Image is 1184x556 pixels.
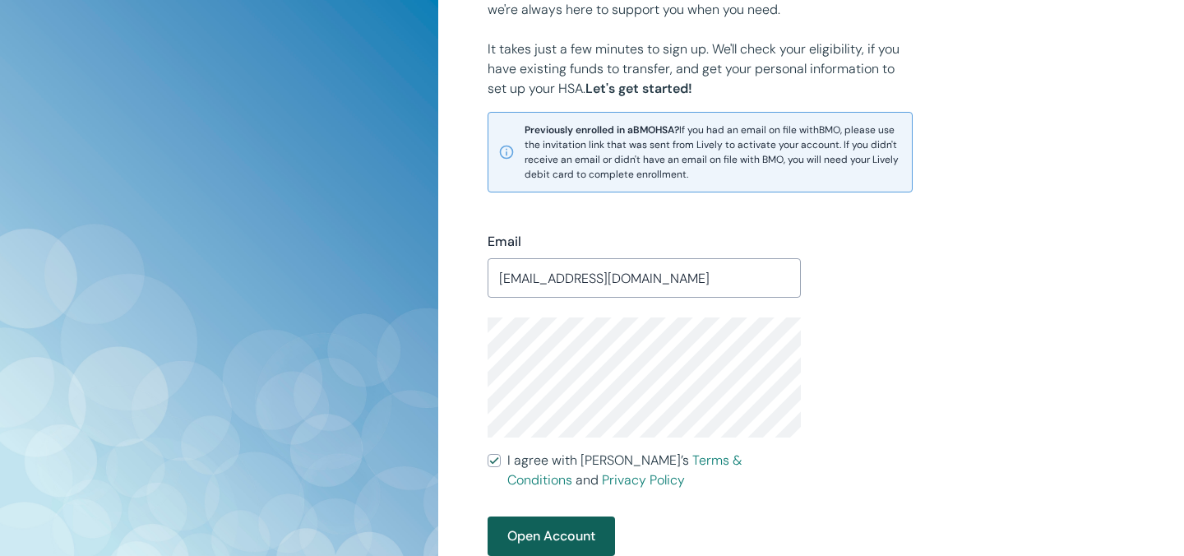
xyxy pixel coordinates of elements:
[507,451,802,490] span: I agree with [PERSON_NAME]’s and
[488,517,615,556] button: Open Account
[488,39,913,99] p: It takes just a few minutes to sign up. We'll check your eligibility, if you have existing funds ...
[602,471,685,489] a: Privacy Policy
[525,123,902,182] span: If you had an email on file with BMO , please use the invitation link that was sent from Lively t...
[525,123,679,137] strong: Previously enrolled in a BMO HSA?
[585,80,692,97] strong: Let's get started!
[488,232,521,252] label: Email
